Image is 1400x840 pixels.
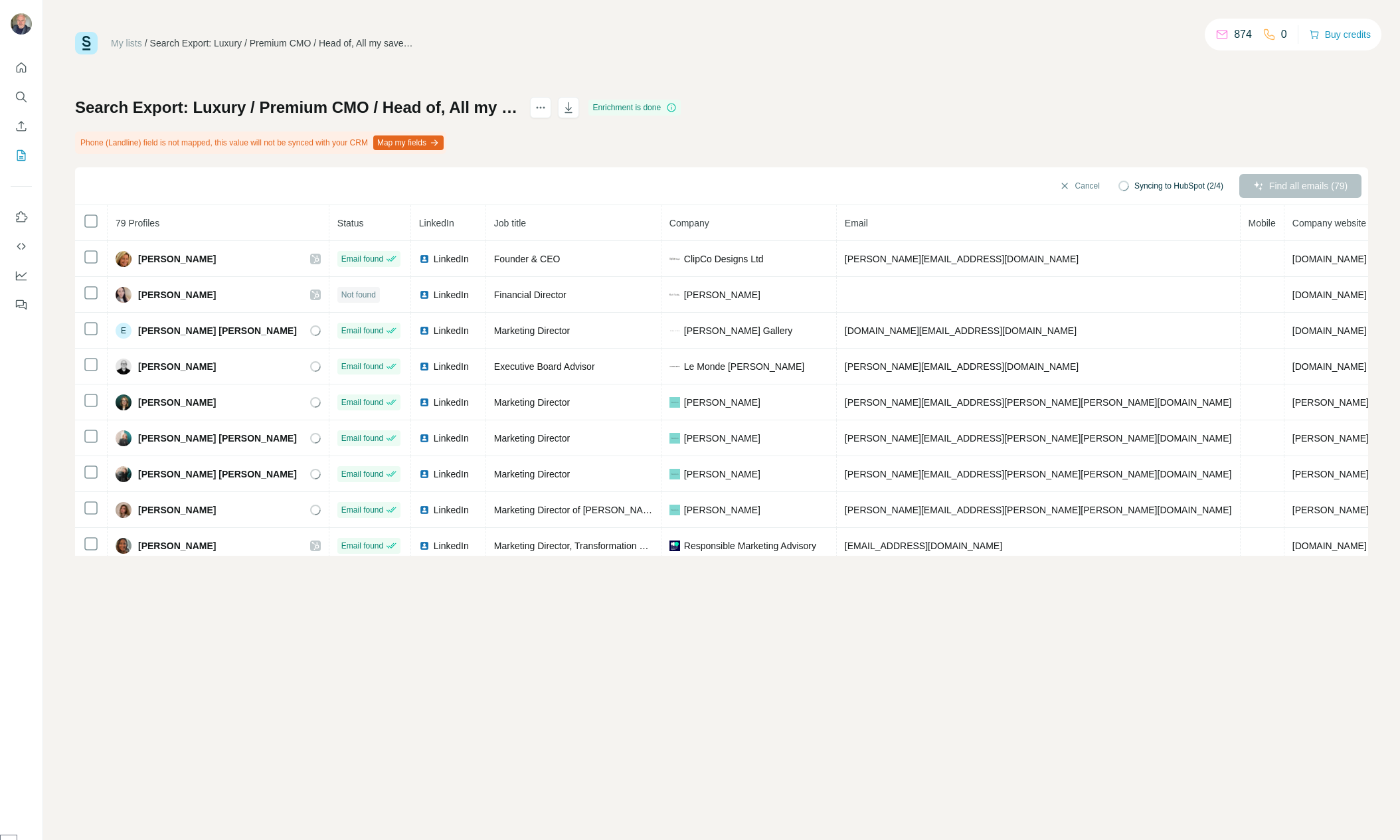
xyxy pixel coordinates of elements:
[1234,27,1252,42] p: 874
[341,540,383,552] span: Email found
[419,469,430,479] img: LinkedIn logo
[494,397,570,408] span: Marketing Director
[1292,361,1367,372] span: [DOMAIN_NAME]
[434,432,469,445] span: LinkedIn
[138,360,216,373] span: [PERSON_NAME]
[845,218,868,228] span: Email
[341,432,383,444] span: Email found
[116,502,131,518] img: Avatar
[494,325,570,336] span: Marketing Director
[1292,254,1367,264] span: [DOMAIN_NAME]
[419,254,430,264] img: LinkedIn logo
[419,290,430,300] img: LinkedIn logo
[845,254,1079,264] span: [PERSON_NAME][EMAIL_ADDRESS][DOMAIN_NAME]
[11,85,32,109] button: Search
[419,325,430,336] img: LinkedIn logo
[341,361,383,373] span: Email found
[341,504,383,516] span: Email found
[419,505,430,515] img: LinkedIn logo
[11,114,32,138] button: Enrich CSV
[434,396,469,409] span: LinkedIn
[669,361,680,372] img: company-logo
[1292,325,1367,336] span: [DOMAIN_NAME]
[669,433,680,444] img: company-logo
[684,432,760,445] span: [PERSON_NAME]
[669,541,680,551] img: company-logo
[116,287,131,303] img: Avatar
[1292,290,1367,300] span: [DOMAIN_NAME]
[669,325,680,336] img: company-logo
[494,254,561,264] span: Founder & CEO
[1309,25,1371,44] button: Buy credits
[116,218,159,228] span: 79 Profiles
[116,359,131,375] img: Avatar
[1134,180,1223,192] span: Syncing to HubSpot (2/4)
[669,294,680,295] img: company-logo
[116,430,131,446] img: Avatar
[116,323,131,339] div: E
[434,539,469,552] span: LinkedIn
[494,361,595,372] span: Executive Board Advisor
[419,397,430,408] img: LinkedIn logo
[669,397,680,408] img: company-logo
[419,433,430,444] img: LinkedIn logo
[669,254,680,264] img: company-logo
[11,56,32,80] button: Quick start
[138,467,297,481] span: [PERSON_NAME] [PERSON_NAME]
[530,97,551,118] button: actions
[434,288,469,301] span: LinkedIn
[11,13,32,35] img: Avatar
[341,253,383,265] span: Email found
[1281,27,1287,42] p: 0
[494,505,683,515] span: Marketing Director of [PERSON_NAME] & Co
[1292,218,1366,228] span: Company website
[1292,541,1367,551] span: [DOMAIN_NAME]
[845,361,1079,372] span: [PERSON_NAME][EMAIL_ADDRESS][DOMAIN_NAME]
[111,38,142,48] a: My lists
[341,325,383,337] span: Email found
[11,205,32,229] button: Use Surfe on LinkedIn
[845,505,1232,515] span: [PERSON_NAME][EMAIL_ADDRESS][PERSON_NAME][PERSON_NAME][DOMAIN_NAME]
[341,289,376,301] span: Not found
[419,541,430,551] img: LinkedIn logo
[373,135,444,150] button: Map my fields
[434,467,469,481] span: LinkedIn
[494,541,703,551] span: Marketing Director, Transformation & Sustainability
[419,361,430,372] img: LinkedIn logo
[419,218,454,228] span: LinkedIn
[138,396,216,409] span: [PERSON_NAME]
[684,324,792,337] span: [PERSON_NAME] Gallery
[494,290,567,300] span: Financial Director
[11,234,32,258] button: Use Surfe API
[11,293,32,317] button: Feedback
[845,469,1232,479] span: [PERSON_NAME][EMAIL_ADDRESS][PERSON_NAME][PERSON_NAME][DOMAIN_NAME]
[116,538,131,554] img: Avatar
[494,433,570,444] span: Marketing Director
[116,394,131,410] img: Avatar
[138,288,216,301] span: [PERSON_NAME]
[138,432,297,445] span: [PERSON_NAME] [PERSON_NAME]
[434,252,469,266] span: LinkedIn
[75,131,446,154] div: Phone (Landline) field is not mapped, this value will not be synced with your CRM
[684,539,816,552] span: Responsible Marketing Advisory
[138,252,216,266] span: [PERSON_NAME]
[75,97,518,118] h1: Search Export: Luxury / Premium CMO / Head of, All my saved accounts - [DATE] 11:30
[116,466,131,482] img: Avatar
[845,397,1232,408] span: [PERSON_NAME][EMAIL_ADDRESS][PERSON_NAME][PERSON_NAME][DOMAIN_NAME]
[434,360,469,373] span: LinkedIn
[138,324,297,337] span: [PERSON_NAME] [PERSON_NAME]
[138,539,216,552] span: [PERSON_NAME]
[494,218,526,228] span: Job title
[341,468,383,480] span: Email found
[1050,174,1109,198] button: Cancel
[150,37,416,50] div: Search Export: Luxury / Premium CMO / Head of, All my saved accounts - [DATE] 11:30
[434,324,469,337] span: LinkedIn
[75,32,98,54] img: Surfe Logo
[669,218,709,228] span: Company
[138,503,216,517] span: [PERSON_NAME]
[11,264,32,288] button: Dashboard
[494,469,570,479] span: Marketing Director
[669,469,680,479] img: company-logo
[341,396,383,408] span: Email found
[845,325,1077,336] span: [DOMAIN_NAME][EMAIL_ADDRESS][DOMAIN_NAME]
